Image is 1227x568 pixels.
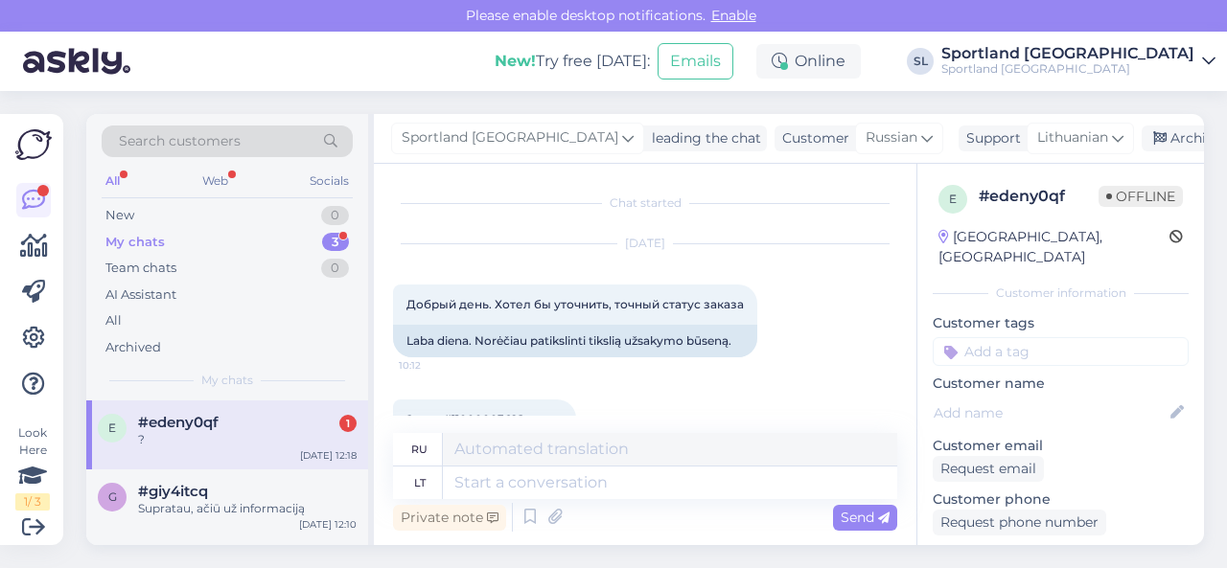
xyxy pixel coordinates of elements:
b: New! [495,52,536,70]
div: # edeny0qf [979,185,1099,208]
img: Askly Logo [15,129,52,160]
span: Enable [706,7,762,24]
p: Visited pages [933,543,1189,563]
span: 10:12 [399,358,471,373]
div: Private note [393,505,506,531]
div: ? [138,431,357,448]
div: Request phone number [933,510,1106,535]
div: [DATE] 12:10 [299,517,357,532]
div: 1 [339,415,357,432]
span: Lithuanian [1037,127,1108,148]
div: Archived [105,338,161,357]
div: Online [756,44,861,79]
span: Search customers [119,131,241,151]
span: #edeny0qf [138,414,219,431]
span: e [108,420,116,435]
span: My chats [201,372,253,389]
span: #giy4itcq [138,483,208,500]
div: My chats [105,233,165,252]
p: Customer email [933,436,1189,456]
div: 1 / 3 [15,493,50,511]
div: AI Assistant [105,285,176,305]
div: lt [414,466,426,499]
input: Add name [934,402,1167,423]
div: Socials [306,169,353,193]
button: Emails [658,43,733,80]
a: Sportland [GEOGRAPHIC_DATA]Sportland [GEOGRAPHIC_DATA] [941,46,1215,77]
div: Request email [933,456,1044,482]
div: Laba diena. Norėčiau patikslinti tikslią užsakymo būseną. [393,325,757,357]
div: [DATE] [393,235,897,252]
div: [GEOGRAPHIC_DATA], [GEOGRAPHIC_DATA] [938,227,1169,267]
input: Add a tag [933,337,1189,366]
div: 3 [322,233,349,252]
span: Offline [1099,186,1183,207]
div: Customer [775,128,849,148]
div: 0 [321,259,349,278]
div: Chat started [393,194,897,212]
div: Try free [DATE]: [495,50,650,73]
p: Customer phone [933,489,1189,510]
div: ru [411,433,428,466]
span: g [108,489,117,504]
div: Customer information [933,284,1189,302]
div: [DATE] 12:18 [300,448,357,463]
div: SL [907,48,934,75]
div: Sportland [GEOGRAPHIC_DATA] [941,61,1194,77]
div: All [102,169,124,193]
div: Web [198,169,232,193]
span: Russian [866,127,917,148]
div: Support [959,128,1021,148]
div: Look Here [15,424,50,511]
div: 0 [321,206,349,225]
span: Send [841,509,890,526]
div: Team chats [105,259,176,278]
div: Sportland [GEOGRAPHIC_DATA] [941,46,1194,61]
span: e [949,192,957,206]
span: Добрый день. Хотел бы уточнить, точный статус заказа [406,297,744,311]
div: New [105,206,134,225]
p: Customer name [933,374,1189,394]
span: Заказ #11000003692 [406,412,524,426]
div: leading the chat [644,128,761,148]
div: Supratau, ačiū už informaciją [138,500,357,517]
div: All [105,311,122,330]
p: Customer tags [933,313,1189,333]
span: Sportland [GEOGRAPHIC_DATA] [402,127,618,148]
